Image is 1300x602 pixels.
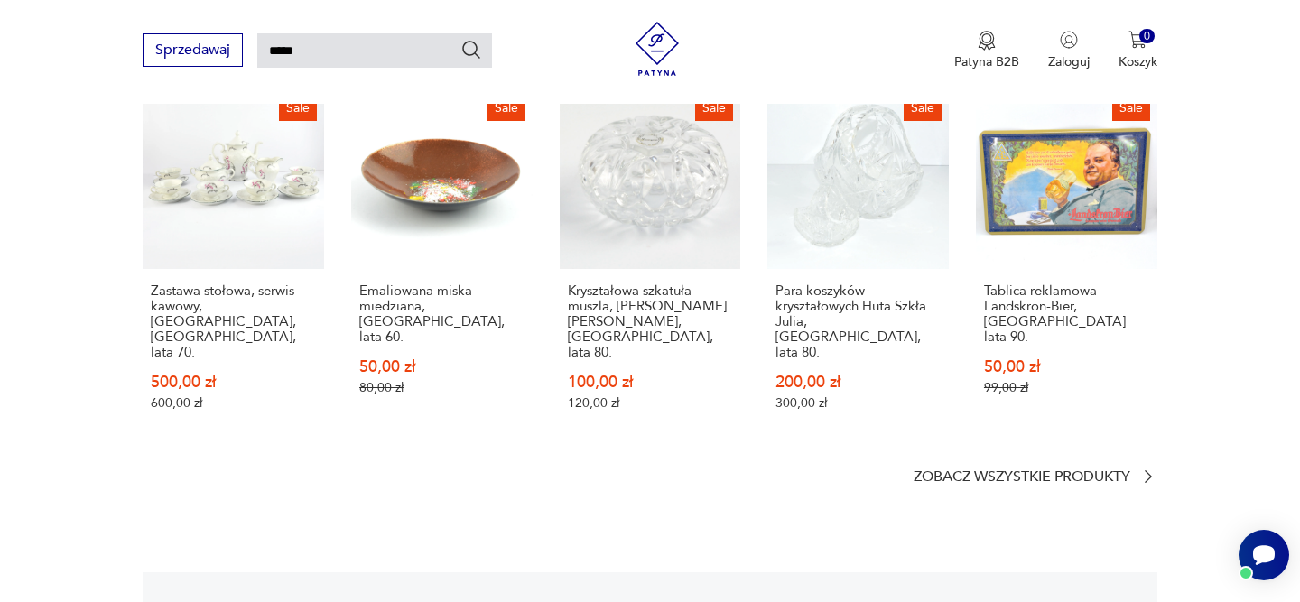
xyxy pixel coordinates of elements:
a: SalePara koszyków kryształowych Huta Szkła Julia, Polska, lata 80.Para koszyków kryształowych Hut... [767,88,949,447]
button: Szukaj [460,39,482,60]
p: 50,00 zł [984,359,1149,375]
p: Koszyk [1119,53,1157,70]
p: Zobacz wszystkie produkty [914,471,1130,483]
p: Patyna B2B [954,53,1019,70]
a: SaleTablica reklamowa Landskron-Bier, Niemcy lata 90.Tablica reklamowa Landskron-Bier, [GEOGRAPHI... [976,88,1157,447]
p: 100,00 zł [568,375,733,390]
p: 80,00 zł [359,380,525,395]
p: Zaloguj [1048,53,1090,70]
p: 300,00 zł [775,395,941,411]
button: Sprzedawaj [143,33,243,67]
p: 99,00 zł [984,380,1149,395]
a: Ikona medaluPatyna B2B [954,31,1019,70]
p: 600,00 zł [151,395,316,411]
p: Tablica reklamowa Landskron-Bier, [GEOGRAPHIC_DATA] lata 90. [984,283,1149,345]
p: Zastawa stołowa, serwis kawowy, [GEOGRAPHIC_DATA], [GEOGRAPHIC_DATA], lata 70. [151,283,316,360]
p: 500,00 zł [151,375,316,390]
img: Ikonka użytkownika [1060,31,1078,49]
p: Kryształowa szkatuła muszla, [PERSON_NAME] [PERSON_NAME], [GEOGRAPHIC_DATA], lata 80. [568,283,733,360]
a: SaleKryształowa szkatuła muszla, Huty Szkła Lucyna, Polska, lata 80.Kryształowa szkatuła muszla, ... [560,88,741,447]
p: 200,00 zł [775,375,941,390]
a: Zobacz wszystkie produkty [914,468,1157,486]
a: SaleEmaliowana miska miedziana, Niemcy, lata 60.Emaliowana miska miedziana, [GEOGRAPHIC_DATA], la... [351,88,533,447]
button: Patyna B2B [954,31,1019,70]
a: Sprzedawaj [143,45,243,58]
button: 0Koszyk [1119,31,1157,70]
a: SaleZastawa stołowa, serwis kawowy, Wałbrzych, Polska, lata 70.Zastawa stołowa, serwis kawowy, [G... [143,88,324,447]
iframe: Smartsupp widget button [1239,530,1289,580]
button: Zaloguj [1048,31,1090,70]
img: Ikona medalu [978,31,996,51]
p: Para koszyków kryształowych Huta Szkła Julia, [GEOGRAPHIC_DATA], lata 80. [775,283,941,360]
img: Ikona koszyka [1128,31,1147,49]
p: Emaliowana miska miedziana, [GEOGRAPHIC_DATA], lata 60. [359,283,525,345]
img: Patyna - sklep z meblami i dekoracjami vintage [630,22,684,76]
p: 120,00 zł [568,395,733,411]
p: 50,00 zł [359,359,525,375]
div: 0 [1139,29,1155,44]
